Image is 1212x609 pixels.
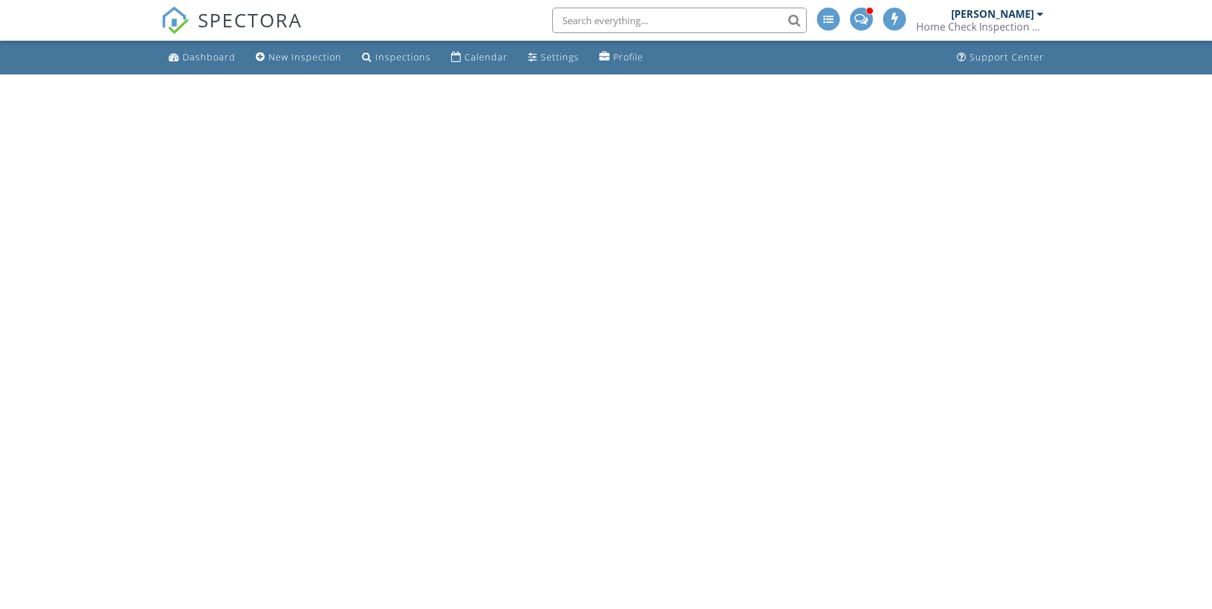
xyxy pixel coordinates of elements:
[161,17,302,44] a: SPECTORA
[552,8,807,33] input: Search everything...
[183,51,235,63] div: Dashboard
[198,6,302,33] span: SPECTORA
[613,51,643,63] div: Profile
[251,46,347,69] a: New Inspection
[951,8,1034,20] div: [PERSON_NAME]
[916,20,1043,33] div: Home Check Inspection Group
[446,46,513,69] a: Calendar
[952,46,1049,69] a: Support Center
[541,51,579,63] div: Settings
[523,46,584,69] a: Settings
[375,51,431,63] div: Inspections
[357,46,436,69] a: Inspections
[970,51,1044,63] div: Support Center
[594,46,648,69] a: Profile
[464,51,508,63] div: Calendar
[268,51,342,63] div: New Inspection
[161,6,189,34] img: The Best Home Inspection Software - Spectora
[164,46,240,69] a: Dashboard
